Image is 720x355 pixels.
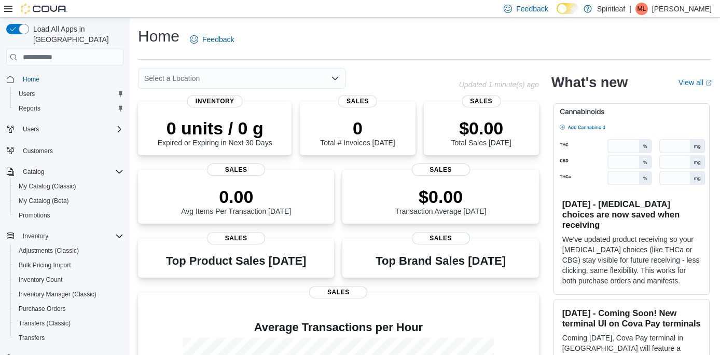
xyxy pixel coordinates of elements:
[10,179,128,194] button: My Catalog (Classic)
[338,95,377,107] span: Sales
[181,186,291,207] p: 0.00
[19,211,50,220] span: Promotions
[10,243,128,258] button: Adjustments (Classic)
[19,319,71,327] span: Transfers (Classic)
[10,258,128,272] button: Bulk Pricing Import
[207,163,265,176] span: Sales
[652,3,712,15] p: [PERSON_NAME]
[331,74,339,83] button: Open list of options
[15,180,80,193] a: My Catalog (Classic)
[19,73,44,86] a: Home
[10,316,128,331] button: Transfers (Classic)
[395,186,487,207] p: $0.00
[19,90,35,98] span: Users
[186,29,238,50] a: Feedback
[705,80,712,86] svg: External link
[376,255,506,267] h3: Top Brand Sales [DATE]
[412,232,470,244] span: Sales
[451,118,511,147] div: Total Sales [DATE]
[15,195,123,207] span: My Catalog (Beta)
[451,118,511,139] p: $0.00
[187,95,243,107] span: Inventory
[15,332,123,344] span: Transfers
[15,317,123,330] span: Transfers (Classic)
[15,303,123,315] span: Purchase Orders
[15,288,101,301] a: Inventory Manager (Classic)
[562,199,701,230] h3: [DATE] - [MEDICAL_DATA] choices are now saved when receiving
[15,102,123,115] span: Reports
[19,247,79,255] span: Adjustments (Classic)
[2,165,128,179] button: Catalog
[638,3,646,15] span: ML
[412,163,470,176] span: Sales
[166,255,306,267] h3: Top Product Sales [DATE]
[19,123,123,135] span: Users
[158,118,272,147] div: Expired or Expiring in Next 30 Days
[597,3,625,15] p: Spiritleaf
[10,331,128,345] button: Transfers
[2,122,128,136] button: Users
[2,72,128,87] button: Home
[23,168,44,176] span: Catalog
[15,209,54,222] a: Promotions
[207,232,265,244] span: Sales
[10,101,128,116] button: Reports
[15,274,67,286] a: Inventory Count
[10,302,128,316] button: Purchase Orders
[459,80,539,89] p: Updated 1 minute(s) ago
[19,166,123,178] span: Catalog
[19,145,57,157] a: Customers
[679,78,712,87] a: View allExternal link
[15,244,123,257] span: Adjustments (Classic)
[395,186,487,215] div: Transaction Average [DATE]
[29,24,123,45] span: Load All Apps in [GEOGRAPHIC_DATA]
[23,232,48,240] span: Inventory
[15,259,75,271] a: Bulk Pricing Import
[19,197,69,205] span: My Catalog (Beta)
[15,317,75,330] a: Transfers (Classic)
[15,195,73,207] a: My Catalog (Beta)
[15,102,45,115] a: Reports
[181,186,291,215] div: Avg Items Per Transaction [DATE]
[15,274,123,286] span: Inventory Count
[23,147,53,155] span: Customers
[15,332,49,344] a: Transfers
[23,75,39,84] span: Home
[10,287,128,302] button: Inventory Manager (Classic)
[462,95,501,107] span: Sales
[557,3,578,14] input: Dark Mode
[19,230,123,242] span: Inventory
[10,87,128,101] button: Users
[309,286,367,298] span: Sales
[202,34,234,45] span: Feedback
[19,73,123,86] span: Home
[19,182,76,190] span: My Catalog (Classic)
[21,4,67,14] img: Cova
[557,14,557,15] span: Dark Mode
[19,123,43,135] button: Users
[320,118,395,139] p: 0
[19,290,96,298] span: Inventory Manager (Classic)
[19,104,40,113] span: Reports
[2,143,128,158] button: Customers
[15,88,123,100] span: Users
[19,230,52,242] button: Inventory
[635,3,648,15] div: Malcolm L
[516,4,548,14] span: Feedback
[19,261,71,269] span: Bulk Pricing Import
[15,180,123,193] span: My Catalog (Classic)
[19,166,48,178] button: Catalog
[15,209,123,222] span: Promotions
[15,88,39,100] a: Users
[629,3,631,15] p: |
[2,229,128,243] button: Inventory
[19,144,123,157] span: Customers
[146,321,531,334] h4: Average Transactions per Hour
[562,308,701,329] h3: [DATE] - Coming Soon! New terminal UI on Cova Pay terminals
[158,118,272,139] p: 0 units / 0 g
[10,272,128,287] button: Inventory Count
[15,244,83,257] a: Adjustments (Classic)
[19,334,45,342] span: Transfers
[19,305,66,313] span: Purchase Orders
[15,303,70,315] a: Purchase Orders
